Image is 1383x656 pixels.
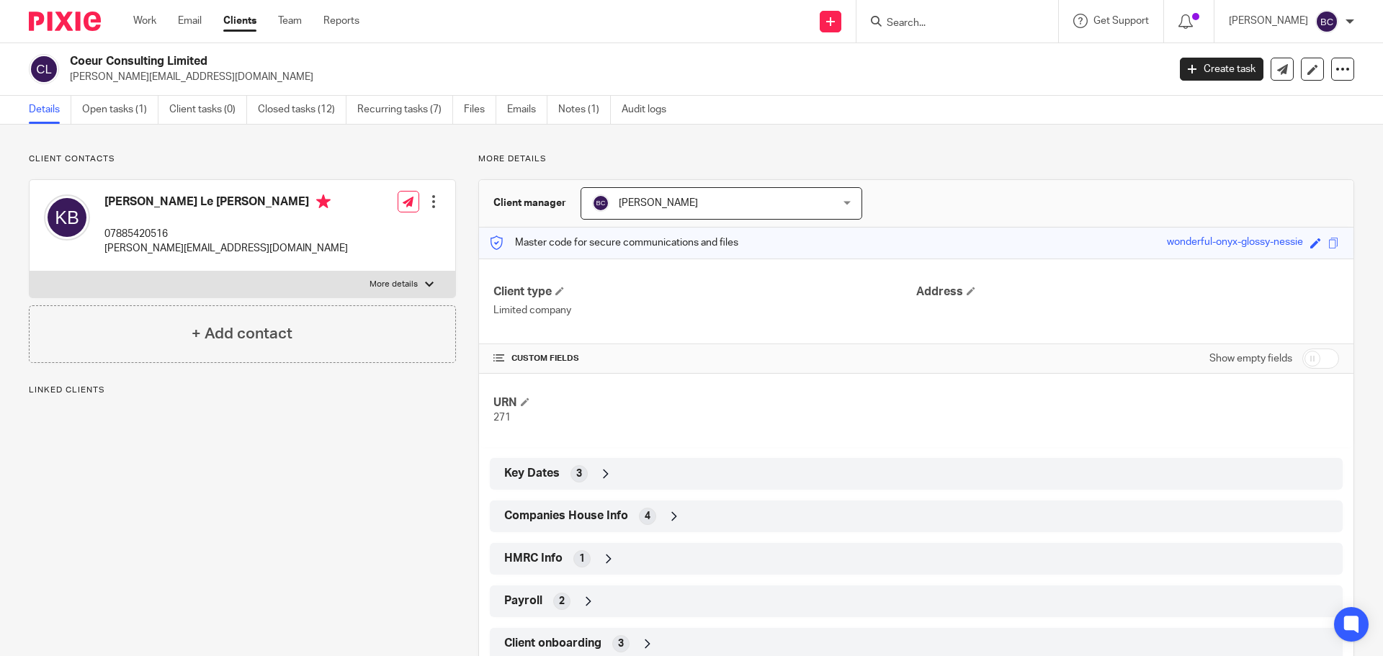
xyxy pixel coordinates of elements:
img: svg%3E [29,54,59,84]
span: Key Dates [504,466,560,481]
a: Email [178,14,202,28]
span: 1 [579,552,585,566]
p: 07885420516 [104,227,348,241]
a: Create task [1180,58,1263,81]
span: 2 [559,594,565,608]
p: Limited company [493,303,916,318]
a: Audit logs [622,96,677,124]
span: 4 [645,509,650,524]
p: Linked clients [29,385,456,396]
h4: Client type [493,284,916,300]
p: [PERSON_NAME] [1229,14,1308,28]
a: Client tasks (0) [169,96,247,124]
img: svg%3E [1315,10,1338,33]
span: Companies House Info [504,508,628,524]
label: Show empty fields [1209,351,1292,366]
h4: CUSTOM FIELDS [493,353,916,364]
span: Client onboarding [504,636,601,651]
p: [PERSON_NAME][EMAIL_ADDRESS][DOMAIN_NAME] [104,241,348,256]
img: svg%3E [592,194,609,212]
span: Get Support [1093,16,1149,26]
h4: URN [493,395,916,410]
a: Closed tasks (12) [258,96,346,124]
a: Team [278,14,302,28]
h4: [PERSON_NAME] Le [PERSON_NAME] [104,194,348,212]
a: Files [464,96,496,124]
p: More details [370,279,418,290]
h2: Coeur Consulting Limited [70,54,941,69]
p: Master code for secure communications and files [490,235,738,250]
span: 271 [493,413,511,423]
a: Work [133,14,156,28]
img: Pixie [29,12,101,31]
div: wonderful-onyx-glossy-nessie [1167,235,1303,251]
input: Search [885,17,1015,30]
i: Primary [316,194,331,209]
span: Payroll [504,593,542,608]
h4: Address [916,284,1339,300]
p: Client contacts [29,153,456,165]
a: Notes (1) [558,96,611,124]
p: More details [478,153,1354,165]
a: Details [29,96,71,124]
h3: Client manager [493,196,566,210]
p: [PERSON_NAME][EMAIL_ADDRESS][DOMAIN_NAME] [70,70,1158,84]
a: Reports [323,14,359,28]
span: [PERSON_NAME] [619,198,698,208]
span: 3 [576,467,582,481]
span: HMRC Info [504,551,563,566]
span: 3 [618,637,624,651]
a: Clients [223,14,256,28]
a: Recurring tasks (7) [357,96,453,124]
h4: + Add contact [192,323,292,345]
img: svg%3E [44,194,90,241]
a: Emails [507,96,547,124]
a: Open tasks (1) [82,96,158,124]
